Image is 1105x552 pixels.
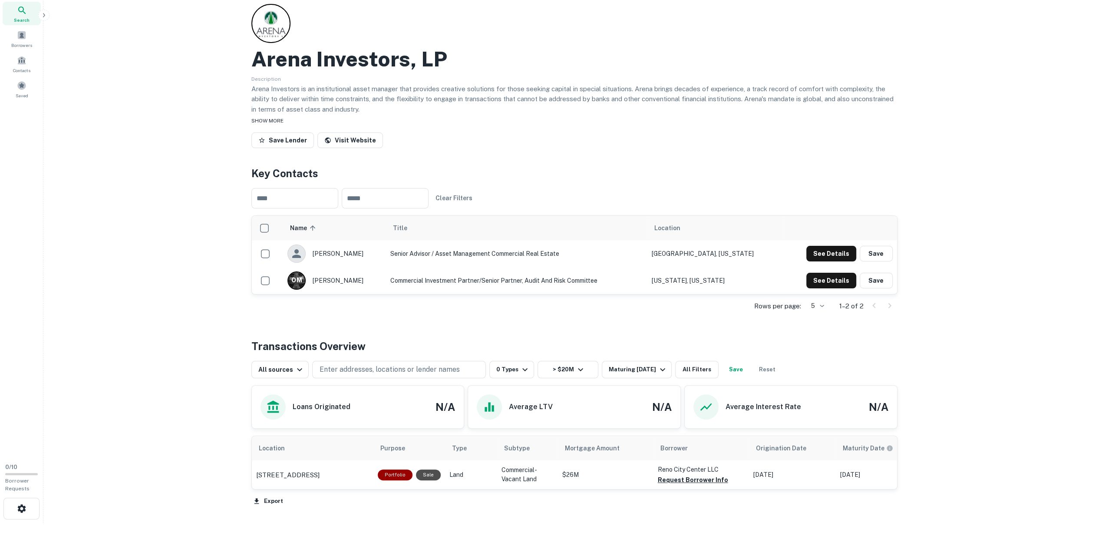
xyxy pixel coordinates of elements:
[317,132,383,148] a: Visit Website
[538,361,598,378] button: > $20M
[756,443,818,453] span: Origination Date
[754,301,801,311] p: Rows per page:
[251,84,897,115] p: Arena Investors is an institutional asset manager that provides creative solutions for those seek...
[14,17,30,23] span: Search
[432,190,476,206] button: Clear Filters
[445,436,497,460] th: Type
[380,443,416,453] span: Purpose
[565,443,631,453] span: Mortgage Amount
[251,132,314,148] button: Save Lender
[287,245,381,263] div: [PERSON_NAME]
[259,443,296,453] span: Location
[722,361,750,378] button: Save your search to get updates of matches that match your search criteria.
[843,443,884,453] h6: Maturity Date
[860,273,893,288] button: Save
[251,338,366,354] h4: Transactions Overview
[386,267,647,294] td: Commercial Investment Partner/Senior Partner, Audit and Risk Committee
[5,464,17,470] span: 0 / 10
[609,364,668,375] div: Maturing [DATE]
[805,300,825,312] div: 5
[753,361,781,378] button: Reset
[386,240,647,267] td: Senior Advisor / Asset Management Commercial Real Estate
[675,361,719,378] button: All Filters
[386,216,647,240] th: Title
[251,495,285,508] button: Export
[251,76,281,82] span: Description
[5,478,30,492] span: Borrower Requests
[3,2,41,25] a: Search
[256,470,369,480] a: [STREET_ADDRESS]
[654,223,680,233] span: Location
[836,436,923,460] th: Maturity dates displayed may be estimated. Please contact the lender for the most accurate maturi...
[839,301,864,311] p: 1–2 of 2
[3,77,41,101] a: Saved
[251,46,447,72] h2: Arena Investors, LP
[749,436,836,460] th: Origination Date
[753,470,831,479] p: [DATE]
[378,469,412,480] div: This is a portfolio loan with 18 properties
[653,436,749,460] th: Borrower
[256,470,320,480] p: [STREET_ADDRESS]
[558,436,653,460] th: Mortgage Amount
[647,240,782,267] td: [GEOGRAPHIC_DATA], [US_STATE]
[290,223,318,233] span: Name
[806,273,856,288] button: See Details
[393,223,419,233] span: Title
[312,361,486,378] button: Enter addresses, locations or lender names
[258,364,305,375] div: All sources
[252,216,897,294] div: scrollable content
[562,470,649,479] p: $26M
[647,216,782,240] th: Location
[11,42,32,49] span: Borrowers
[509,402,553,412] h6: Average LTV
[251,165,897,181] h4: Key Contacts
[840,470,918,479] p: [DATE]
[497,436,558,460] th: Subtype
[251,361,309,378] button: All sources
[3,27,41,50] a: Borrowers
[602,361,672,378] button: Maturing [DATE]
[504,443,530,453] span: Subtype
[652,399,672,415] h4: N/A
[869,399,888,415] h4: N/A
[283,216,386,240] th: Name
[16,92,28,99] span: Saved
[806,246,856,261] button: See Details
[293,402,350,412] h6: Loans Originated
[452,443,467,453] span: Type
[658,475,728,485] button: Request Borrower Info
[647,267,782,294] td: [US_STATE], [US_STATE]
[843,443,904,453] span: Maturity dates displayed may be estimated. Please contact the lender for the most accurate maturi...
[660,443,688,453] span: Borrower
[291,276,302,285] p: O M
[435,399,455,415] h4: N/A
[373,436,445,460] th: Purpose
[320,364,460,375] p: Enter addresses, locations or lender names
[13,67,30,74] span: Contacts
[860,246,893,261] button: Save
[252,436,897,489] div: scrollable content
[489,361,534,378] button: 0 Types
[726,402,801,412] h6: Average Interest Rate
[287,271,381,290] div: [PERSON_NAME]
[251,118,284,124] span: SHOW MORE
[843,443,893,453] div: Maturity dates displayed may be estimated. Please contact the lender for the most accurate maturi...
[658,465,745,474] p: Reno City Center LLC
[1062,483,1105,524] iframe: Chat Widget
[252,436,373,460] th: Location
[449,470,493,479] p: Land
[416,469,441,480] div: Sale
[3,52,41,76] a: Contacts
[501,466,554,484] p: Commercial-Vacant Land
